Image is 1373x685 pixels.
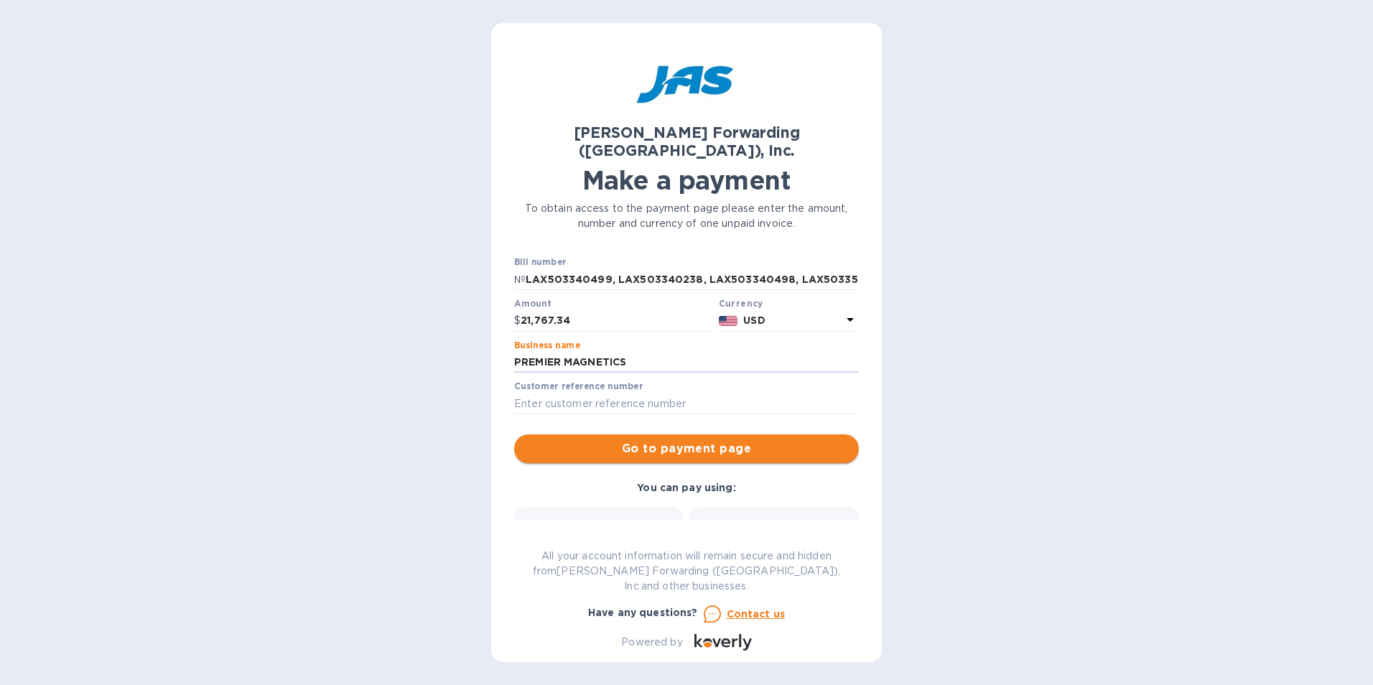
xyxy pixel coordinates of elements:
[514,434,859,463] button: Go to payment page
[719,316,738,326] img: USD
[743,314,765,326] b: USD
[514,299,551,308] label: Amount
[719,298,763,309] b: Currency
[588,607,698,618] b: Have any questions?
[521,310,713,332] input: 0.00
[637,482,735,493] b: You can pay using:
[574,124,800,159] b: [PERSON_NAME] Forwarding ([GEOGRAPHIC_DATA]), Inc.
[514,393,859,414] input: Enter customer reference number
[526,269,859,290] input: Enter bill number
[514,313,521,328] p: $
[514,201,859,231] p: To obtain access to the payment page please enter the amount, number and currency of one unpaid i...
[514,383,643,391] label: Customer reference number
[514,272,526,287] p: №
[526,440,847,457] span: Go to payment page
[514,165,859,195] h1: Make a payment
[727,608,786,620] u: Contact us
[514,352,859,373] input: Enter business name
[514,258,566,267] label: Bill number
[621,635,682,650] p: Powered by
[514,341,580,350] label: Business name
[514,549,859,594] p: All your account information will remain secure and hidden from [PERSON_NAME] Forwarding ([GEOGRA...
